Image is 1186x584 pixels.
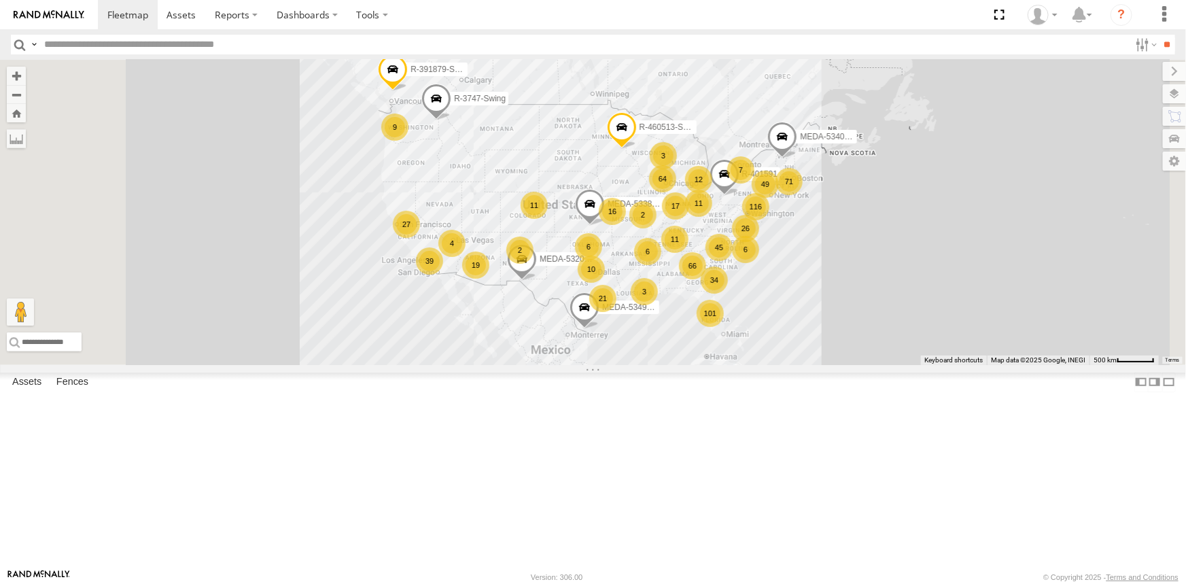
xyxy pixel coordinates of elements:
[1094,356,1117,364] span: 500 km
[1089,356,1159,365] button: Map Scale: 500 km per 52 pixels
[599,198,626,225] div: 16
[639,122,699,132] span: R-460513-Swing
[701,267,728,294] div: 34
[7,85,26,104] button: Zoom out
[634,238,661,265] div: 6
[29,35,39,54] label: Search Query
[7,129,26,148] label: Measure
[1162,373,1176,392] label: Hide Summary Table
[416,247,443,275] div: 39
[462,252,489,279] div: 19
[732,236,759,263] div: 6
[685,190,712,217] div: 11
[705,234,733,261] div: 45
[411,65,471,74] span: R-391879-Swing
[578,256,605,283] div: 10
[924,356,983,365] button: Keyboard shortcuts
[5,373,48,392] label: Assets
[454,93,506,103] span: R-3747-Swing
[742,169,778,178] span: R-401591
[589,285,616,312] div: 21
[661,226,688,253] div: 11
[800,132,870,141] span: MEDA-534010-Roll
[775,168,803,195] div: 71
[697,300,724,327] div: 101
[531,573,582,581] div: Version: 306.00
[742,193,769,220] div: 116
[7,570,70,584] a: Visit our Website
[662,192,689,220] div: 17
[1023,5,1062,25] div: Brian Lorenzo
[1106,573,1179,581] a: Terms and Conditions
[7,67,26,85] button: Zoom in
[727,156,754,184] div: 7
[991,356,1085,364] span: Map data ©2025 Google, INEGI
[506,237,534,264] div: 2
[540,254,610,264] span: MEDA-532005-Roll
[1166,358,1180,363] a: Terms (opens in new tab)
[752,171,779,198] div: 49
[649,165,676,192] div: 64
[608,199,678,209] span: MEDA-533802-Roll
[732,215,759,242] div: 26
[650,142,677,169] div: 3
[685,166,712,193] div: 12
[438,230,466,257] div: 4
[1134,373,1148,392] label: Dock Summary Table to the Left
[381,114,408,141] div: 9
[7,298,34,326] button: Drag Pegman onto the map to open Street View
[50,373,95,392] label: Fences
[393,211,420,238] div: 27
[1148,373,1162,392] label: Dock Summary Table to the Right
[679,252,706,279] div: 66
[1130,35,1159,54] label: Search Filter Options
[602,303,672,312] span: MEDA-534904-Roll
[575,233,602,260] div: 6
[1163,152,1186,171] label: Map Settings
[14,10,84,20] img: rand-logo.svg
[631,278,658,305] div: 3
[1043,573,1179,581] div: © Copyright 2025 -
[1111,4,1132,26] i: ?
[521,192,548,219] div: 11
[7,104,26,122] button: Zoom Home
[629,201,657,228] div: 2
